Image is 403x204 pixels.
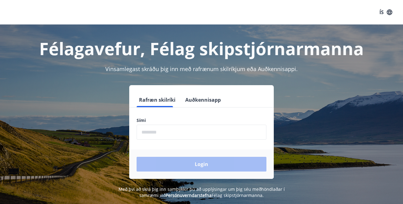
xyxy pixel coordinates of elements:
button: Auðkennisapp [183,93,223,107]
button: Rafræn skilríki [137,93,178,107]
label: Sími [137,117,266,123]
h1: Félagavefur, Félag skipstjórnarmanna [7,37,396,60]
a: Persónuverndarstefna [166,192,212,198]
span: Vinsamlegast skráðu þig inn með rafrænum skilríkjum eða Auðkennisappi. [105,65,298,73]
button: ÍS [376,7,396,18]
span: Með því að skrá þig inn samþykkir þú að upplýsingar um þig séu meðhöndlaðar í samræmi við Félag s... [119,186,285,198]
